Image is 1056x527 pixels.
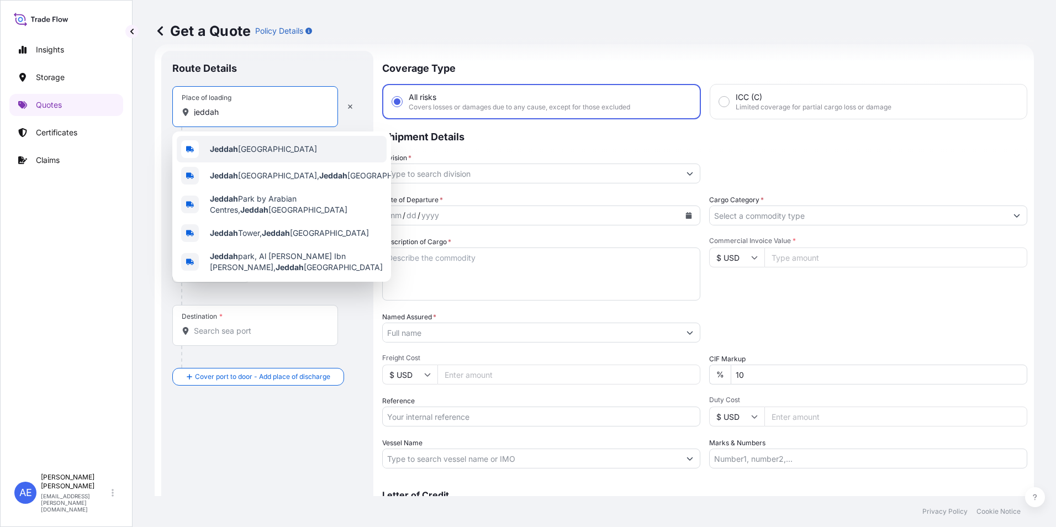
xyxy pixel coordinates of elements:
[709,365,731,384] div: %
[709,236,1027,245] span: Commercial Invoice Value
[1007,205,1027,225] button: Show suggestions
[36,99,62,110] p: Quotes
[680,164,700,183] button: Show suggestions
[36,44,64,55] p: Insights
[240,205,268,214] b: Jeddah
[403,209,405,222] div: /
[409,103,630,112] span: Covers losses or damages due to any cause, except for those excluded
[182,312,223,321] div: Destination
[36,127,77,138] p: Certificates
[19,487,32,498] span: AE
[383,164,680,183] input: Type to search division
[709,449,1027,468] input: Number1, number2,...
[155,22,251,40] p: Get a Quote
[382,152,411,164] label: Division
[382,119,1027,152] p: Shipment Details
[210,251,238,261] b: Jeddah
[210,251,383,273] span: park, Al [PERSON_NAME] Ibn [PERSON_NAME], [GEOGRAPHIC_DATA]
[382,396,415,407] label: Reference
[210,193,382,215] span: Park by Arabian Centres, [GEOGRAPHIC_DATA]
[210,194,238,203] b: Jeddah
[710,205,1007,225] input: Select a commodity type
[409,92,436,103] span: All risks
[764,407,1027,426] input: Enter amount
[382,438,423,449] label: Vessel Name
[383,449,680,468] input: Type to search vessel name or IMO
[736,103,891,112] span: Limited coverage for partial cargo loss or damage
[210,228,369,239] span: Tower, [GEOGRAPHIC_DATA]
[382,194,443,205] span: Date of Departure
[210,228,238,238] b: Jeddah
[382,236,451,247] label: Description of Cargo
[182,93,231,102] div: Place of loading
[709,396,1027,404] span: Duty Cost
[319,171,347,180] b: Jeddah
[405,209,418,222] div: day,
[731,365,1027,384] input: Enter percentage
[387,209,403,222] div: month,
[172,62,237,75] p: Route Details
[210,144,317,155] span: [GEOGRAPHIC_DATA]
[437,365,700,384] input: Enter amount
[36,72,65,83] p: Storage
[382,407,700,426] input: Your internal reference
[194,325,324,336] input: Destination
[262,228,290,238] b: Jeddah
[41,473,109,491] p: [PERSON_NAME] [PERSON_NAME]
[276,262,304,272] b: Jeddah
[680,207,698,224] button: Calendar
[709,194,764,205] label: Cargo Category
[420,209,440,222] div: year,
[736,92,762,103] span: ICC (C)
[709,438,765,449] label: Marks & Numbers
[210,144,238,154] b: Jeddah
[210,170,426,181] span: [GEOGRAPHIC_DATA], [GEOGRAPHIC_DATA]
[709,354,746,365] label: CIF Markup
[194,107,324,118] input: Place of loading
[210,171,238,180] b: Jeddah
[41,493,109,513] p: [EMAIL_ADDRESS][PERSON_NAME][DOMAIN_NAME]
[382,312,436,323] label: Named Assured
[764,247,1027,267] input: Type amount
[383,323,680,342] input: Full name
[418,209,420,222] div: /
[976,507,1021,516] p: Cookie Notice
[382,51,1027,84] p: Coverage Type
[172,131,391,282] div: Show suggestions
[195,371,330,382] span: Cover port to door - Add place of discharge
[382,354,700,362] span: Freight Cost
[680,323,700,342] button: Show suggestions
[255,25,303,36] p: Policy Details
[680,449,700,468] button: Show suggestions
[382,491,1027,499] p: Letter of Credit
[922,507,968,516] p: Privacy Policy
[36,155,60,166] p: Claims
